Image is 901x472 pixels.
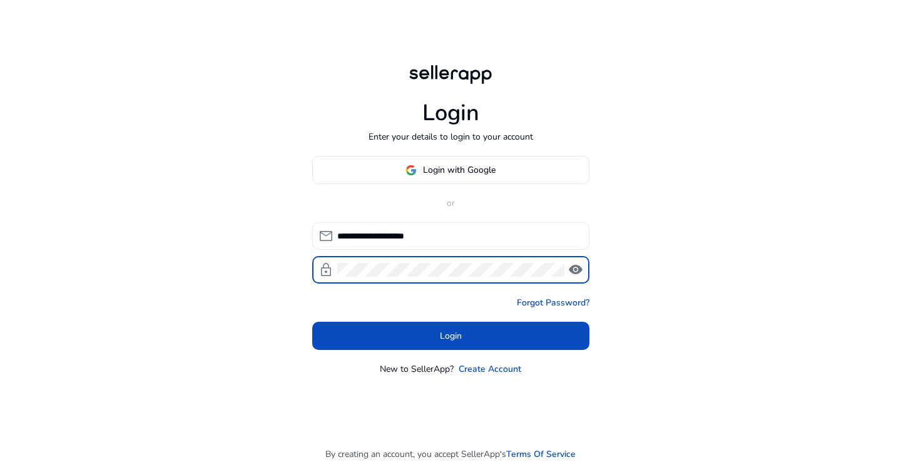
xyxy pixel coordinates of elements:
img: google-logo.svg [405,165,417,176]
span: Login [440,329,462,342]
p: New to SellerApp? [380,362,454,376]
span: mail [318,228,333,244]
span: visibility [568,262,583,277]
button: Login [312,322,589,350]
button: Login with Google [312,156,589,184]
p: or [312,197,589,210]
span: lock [318,262,333,277]
a: Create Account [459,362,521,376]
span: Login with Google [423,163,496,177]
h1: Login [422,100,479,126]
a: Terms Of Service [506,448,576,461]
a: Forgot Password? [517,296,589,309]
p: Enter your details to login to your account [369,130,533,143]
